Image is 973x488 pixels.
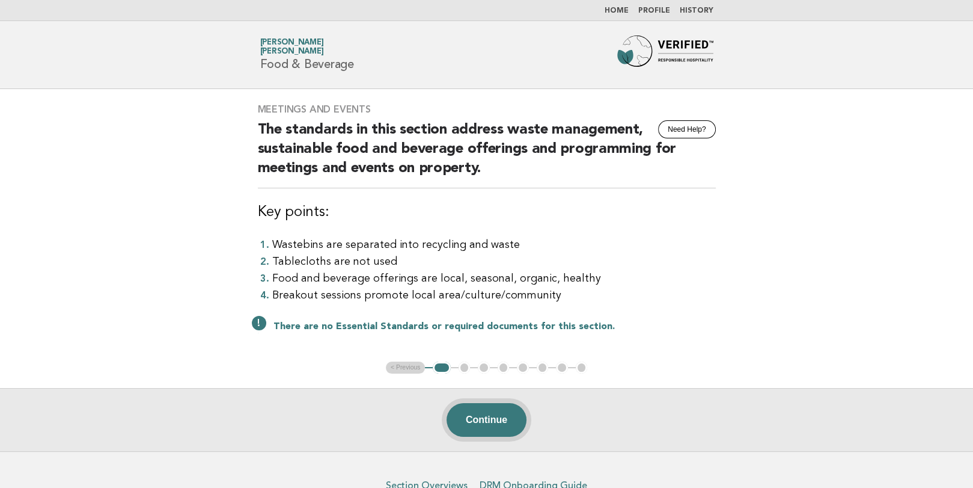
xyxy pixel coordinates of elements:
[258,103,716,116] h3: Meetings and Events
[680,7,713,14] a: History
[260,48,324,56] span: [PERSON_NAME]
[658,120,715,138] button: Need Help?
[433,362,450,374] button: 1
[258,120,716,188] h2: The standards in this section address waste management, sustainable food and beverage offerings a...
[273,321,716,333] p: There are no Essential Standards or required documents for this section.
[272,253,716,270] li: Tablecloths are not used
[260,39,324,55] a: [PERSON_NAME][PERSON_NAME]
[258,203,716,222] h3: Key points:
[260,39,354,70] h1: Food & Beverage
[272,287,716,304] li: Breakout sessions promote local area/culture/community
[638,7,670,14] a: Profile
[605,7,629,14] a: Home
[272,236,716,253] li: Wastebins are separated into recycling and waste
[617,36,713,74] img: Forbes Travel Guide
[272,270,716,287] li: Food and beverage offerings are local, seasonal, organic, healthy
[447,403,526,437] button: Continue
